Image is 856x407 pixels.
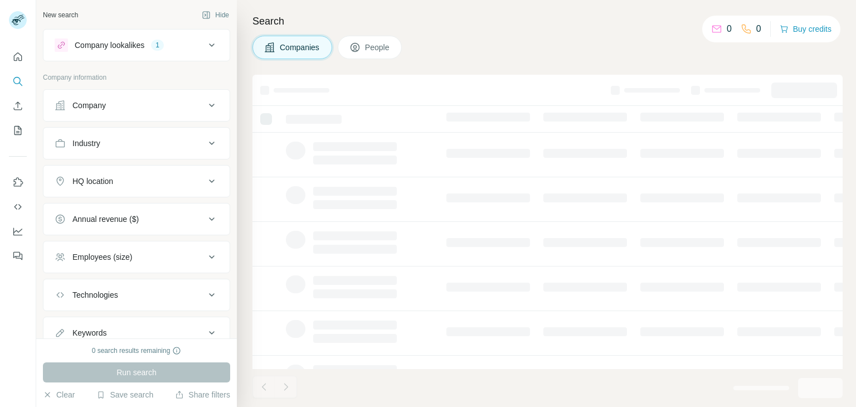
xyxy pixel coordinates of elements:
button: Buy credits [780,21,831,37]
button: Annual revenue ($) [43,206,230,232]
div: Annual revenue ($) [72,214,139,225]
button: HQ location [43,168,230,195]
button: Save search [96,389,153,400]
button: Search [9,71,27,91]
div: Company lookalikes [75,40,144,51]
button: Employees (size) [43,244,230,270]
button: Use Surfe on LinkedIn [9,172,27,192]
p: Company information [43,72,230,83]
button: Quick start [9,47,27,67]
button: Feedback [9,246,27,266]
button: Dashboard [9,221,27,241]
button: Share filters [175,389,230,400]
div: 1 [151,40,164,50]
button: Clear [43,389,75,400]
button: Enrich CSV [9,96,27,116]
div: Keywords [72,327,106,338]
button: Company lookalikes1 [43,32,230,59]
p: 0 [756,22,761,36]
button: Company [43,92,230,119]
div: Technologies [72,289,118,301]
button: Hide [194,7,237,23]
div: New search [43,10,78,20]
div: Industry [72,138,100,149]
button: Industry [43,130,230,157]
h4: Search [252,13,843,29]
button: My lists [9,120,27,140]
span: Companies [280,42,320,53]
span: People [365,42,391,53]
div: 0 search results remaining [92,346,182,356]
div: Employees (size) [72,251,132,263]
p: 0 [727,22,732,36]
button: Keywords [43,319,230,346]
button: Use Surfe API [9,197,27,217]
div: HQ location [72,176,113,187]
button: Technologies [43,282,230,308]
div: Company [72,100,106,111]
